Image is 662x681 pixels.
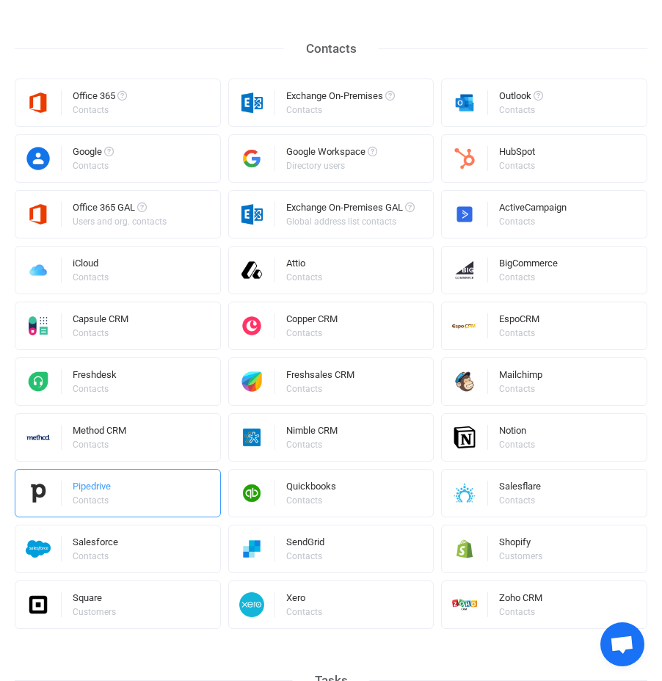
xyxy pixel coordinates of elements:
[499,217,564,226] div: Contacts
[15,202,62,227] img: microsoft365.png
[499,258,558,273] div: BigCommerce
[499,329,537,338] div: Contacts
[284,37,379,60] div: Contacts
[442,536,488,561] img: shopify.png
[15,90,62,115] img: microsoft365.png
[229,258,275,283] img: attio.png
[229,425,275,450] img: nimble.png
[286,426,338,440] div: Nimble CRM
[442,313,488,338] img: espo-crm.png
[499,203,567,217] div: ActiveCampaign
[286,608,322,616] div: Contacts
[73,426,126,440] div: Method CRM
[499,314,539,329] div: EspoCRM
[73,147,114,161] div: Google
[499,385,540,393] div: Contacts
[286,147,377,161] div: Google Workspace
[73,608,116,616] div: Customers
[73,106,125,114] div: Contacts
[15,258,62,283] img: icloud.png
[499,147,537,161] div: HubSpot
[15,425,62,450] img: methodcrm.png
[15,369,62,394] img: freshdesk.png
[73,496,109,505] div: Contacts
[73,314,128,329] div: Capsule CRM
[499,370,542,385] div: Mailchimp
[286,496,334,505] div: Contacts
[442,481,488,506] img: salesflare.png
[73,329,126,338] div: Contacts
[73,217,167,226] div: Users and org. contacts
[499,608,540,616] div: Contacts
[286,440,335,449] div: Contacts
[442,592,488,617] img: zoho-crm.png
[499,440,535,449] div: Contacts
[229,146,275,171] img: google-workspace.png
[286,273,322,282] div: Contacts
[442,369,488,394] img: mailchimp.png
[15,592,62,617] img: square.png
[286,370,354,385] div: Freshsales CRM
[73,273,109,282] div: Contacts
[15,481,62,506] img: pipedrive.png
[499,426,537,440] div: Notion
[442,146,488,171] img: hubspot.png
[499,161,535,170] div: Contacts
[15,313,62,338] img: capsule.png
[229,369,275,394] img: freshworks.png
[229,313,275,338] img: copper.png
[286,481,336,496] div: Quickbooks
[73,440,124,449] div: Contacts
[229,202,275,227] img: exchange.png
[73,370,117,385] div: Freshdesk
[15,536,62,561] img: salesforce.png
[499,481,541,496] div: Salesflare
[229,90,275,115] img: exchange.png
[286,203,415,217] div: Exchange On-Premises GAL
[286,329,335,338] div: Contacts
[499,593,542,608] div: Zoho CRM
[73,385,114,393] div: Contacts
[229,592,275,617] img: xero.png
[499,273,556,282] div: Contacts
[229,536,275,561] img: sendgrid.png
[600,622,644,666] div: Open chat
[286,161,375,170] div: Directory users
[499,552,542,561] div: Customers
[286,552,322,561] div: Contacts
[286,217,412,226] div: Global address list contacts
[73,258,111,273] div: iCloud
[286,91,395,106] div: Exchange On-Premises
[499,496,539,505] div: Contacts
[286,314,338,329] div: Copper CRM
[286,258,324,273] div: Attio
[442,90,488,115] img: outlook.png
[286,537,324,552] div: SendGrid
[73,91,127,106] div: Office 365
[442,202,488,227] img: activecampaign.png
[73,203,169,217] div: Office 365 GAL
[73,552,116,561] div: Contacts
[442,425,488,450] img: notion.png
[229,481,275,506] img: quickbooks.png
[286,385,352,393] div: Contacts
[73,481,111,496] div: Pipedrive
[499,91,543,106] div: Outlook
[15,146,62,171] img: google-contacts.png
[286,593,324,608] div: Xero
[442,258,488,283] img: big-commerce.png
[73,537,118,552] div: Salesforce
[286,106,393,114] div: Contacts
[499,106,541,114] div: Contacts
[499,537,545,552] div: Shopify
[73,593,118,608] div: Square
[73,161,112,170] div: Contacts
